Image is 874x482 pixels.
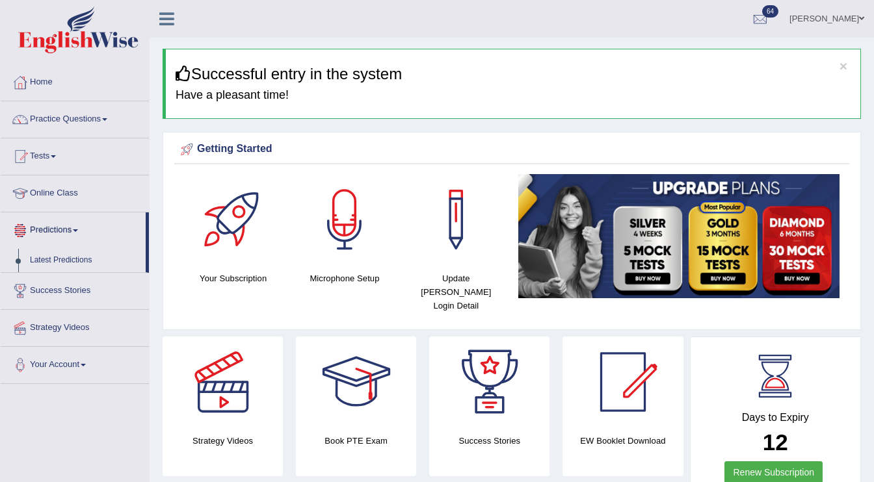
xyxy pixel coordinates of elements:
[1,273,149,305] a: Success Stories
[1,347,149,379] a: Your Account
[762,5,778,18] span: 64
[1,212,146,245] a: Predictions
[163,434,283,448] h4: Strategy Videos
[763,429,788,455] b: 12
[1,101,149,134] a: Practice Questions
[1,175,149,208] a: Online Class
[178,140,846,159] div: Getting Started
[296,434,416,448] h4: Book PTE Exam
[563,434,683,448] h4: EW Booklet Download
[176,89,851,102] h4: Have a pleasant time!
[176,66,851,82] h3: Successful entry in the system
[840,59,847,73] button: ×
[518,174,840,298] img: small5.jpg
[429,434,550,448] h4: Success Stories
[1,138,149,171] a: Tests
[184,272,282,285] h4: Your Subscription
[1,310,149,342] a: Strategy Videos
[24,249,146,272] a: Latest Predictions
[705,412,847,424] h4: Days to Expiry
[1,64,149,97] a: Home
[407,272,505,312] h4: Update [PERSON_NAME] Login Detail
[295,272,393,285] h4: Microphone Setup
